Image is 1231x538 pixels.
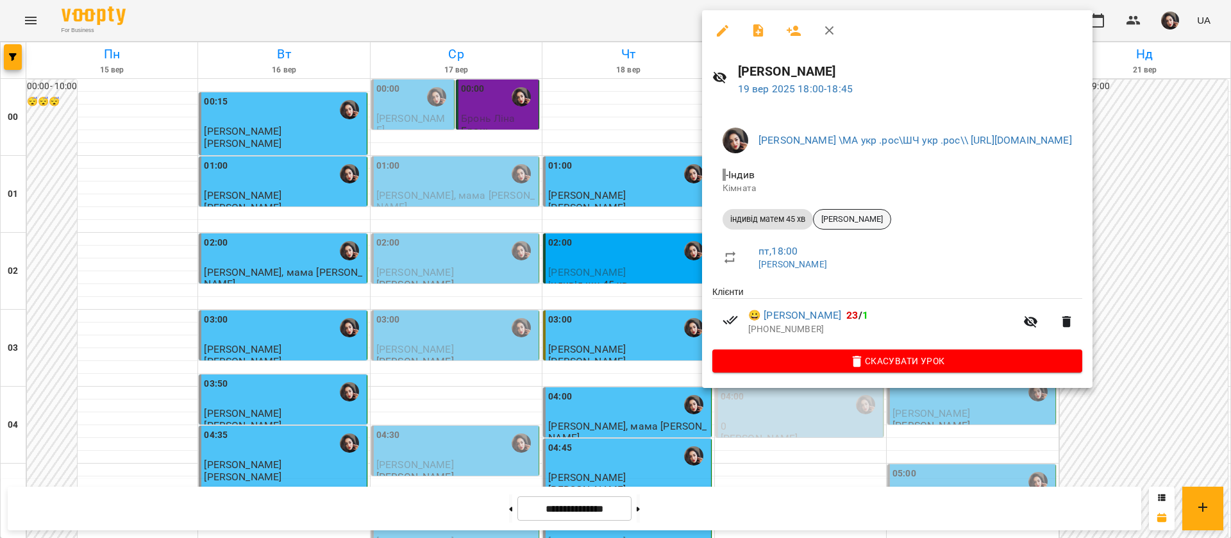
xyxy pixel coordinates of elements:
[723,128,748,153] img: 415cf204168fa55e927162f296ff3726.jpg
[748,323,1016,336] p: [PHONE_NUMBER]
[723,312,738,328] svg: Візит сплачено
[723,182,1072,195] p: Кімната
[712,285,1082,349] ul: Клієнти
[846,309,858,321] span: 23
[758,245,798,257] a: пт , 18:00
[723,353,1072,369] span: Скасувати Урок
[814,214,891,225] span: [PERSON_NAME]
[813,209,891,230] div: [PERSON_NAME]
[712,349,1082,373] button: Скасувати Урок
[758,134,1072,146] a: [PERSON_NAME] \МА укр .рос\ШЧ укр .рос\\ [URL][DOMAIN_NAME]
[748,308,841,323] a: 😀 [PERSON_NAME]
[862,309,868,321] span: 1
[738,83,853,95] a: 19 вер 2025 18:00-18:45
[846,309,868,321] b: /
[723,169,757,181] span: - Індив
[738,62,1082,81] h6: [PERSON_NAME]
[758,259,827,269] a: [PERSON_NAME]
[723,214,813,225] span: індивід матем 45 хв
